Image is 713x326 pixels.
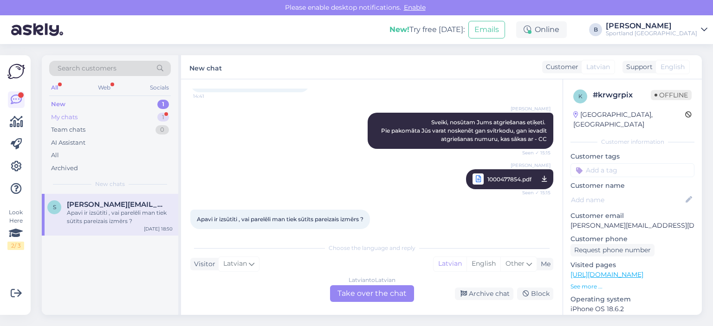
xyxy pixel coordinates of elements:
span: 1000477854.pdf [487,173,532,185]
div: Me [537,259,551,269]
span: k [578,93,583,100]
div: Socials [148,82,171,94]
span: Offline [651,90,692,100]
div: Web [96,82,112,94]
a: [PERSON_NAME]Sportland [GEOGRAPHIC_DATA] [606,22,707,37]
input: Add a tag [570,163,694,177]
span: Latvian [586,62,610,72]
div: New [51,100,65,109]
div: Visitor [190,259,215,269]
div: AI Assistant [51,138,85,147]
div: Block [517,288,553,300]
span: 18:50 [193,230,228,237]
div: Online [516,21,567,38]
div: Try free [DATE]: [389,24,465,35]
a: [URL][DOMAIN_NAME] [570,270,643,279]
div: My chats [51,113,78,122]
span: s [53,204,56,211]
div: Sportland [GEOGRAPHIC_DATA] [606,30,697,37]
span: [PERSON_NAME] [511,162,551,169]
div: 1 [157,100,169,109]
p: Customer phone [570,234,694,244]
div: [DATE] 18:50 [144,225,173,232]
span: Sveiki, nosūtam Jums atgriešanas etiķeti. Pie pakomāta Jūs varat noskenēt gan svītrkodu, gan ieva... [381,119,548,142]
p: iPhone OS 18.6.2 [570,304,694,314]
span: Latvian [223,259,247,269]
span: Seen ✓ 15:15 [516,149,551,156]
div: Customer information [570,138,694,146]
img: Askly Logo [7,63,25,80]
span: New chats [95,180,125,188]
a: [PERSON_NAME]1000477854.pdfSeen ✓ 15:15 [466,169,553,189]
div: Team chats [51,125,85,134]
p: Visited pages [570,260,694,270]
div: [PERSON_NAME] [606,22,697,30]
span: sandra.gorjacko@inbox.lv [67,200,163,209]
div: Look Here [7,208,24,250]
div: [GEOGRAPHIC_DATA], [GEOGRAPHIC_DATA] [573,110,685,129]
p: See more ... [570,282,694,291]
div: Latvian [434,257,467,271]
div: All [49,82,60,94]
div: Take over the chat [330,285,414,302]
span: [PERSON_NAME] [511,105,551,112]
b: New! [389,25,409,34]
div: Request phone number [570,244,655,256]
div: Archived [51,164,78,173]
span: Other [506,259,525,268]
span: Apavi ir izsūtīti , vai parelēli man tiek sūtīts pareizais izmērs ? [197,216,363,223]
div: English [467,257,500,271]
input: Add name [571,195,684,205]
span: Enable [401,3,428,12]
span: 14:41 [193,93,228,100]
div: All [51,151,59,160]
div: 1 [157,113,169,122]
div: 0 [156,125,169,134]
div: Latvian to Latvian [349,276,395,284]
p: Customer tags [570,152,694,161]
div: # krwgrpix [593,89,651,101]
div: Apavi ir izsūtīti , vai parelēli man tiek sūtīts pareizais izmērs ? [67,209,173,225]
p: Customer email [570,211,694,221]
div: B [589,23,602,36]
p: [PERSON_NAME][EMAIL_ADDRESS][DOMAIN_NAME] [570,221,694,230]
button: Emails [468,21,505,38]
span: Search customers [58,64,117,73]
span: English [661,62,685,72]
div: Choose the language and reply [190,244,553,252]
p: Customer name [570,181,694,191]
label: New chat [189,61,222,73]
div: Support [622,62,653,72]
span: Seen ✓ 15:15 [516,187,551,198]
p: Operating system [570,294,694,304]
div: 2 / 3 [7,242,24,250]
div: Customer [542,62,578,72]
div: Archive chat [455,288,513,300]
